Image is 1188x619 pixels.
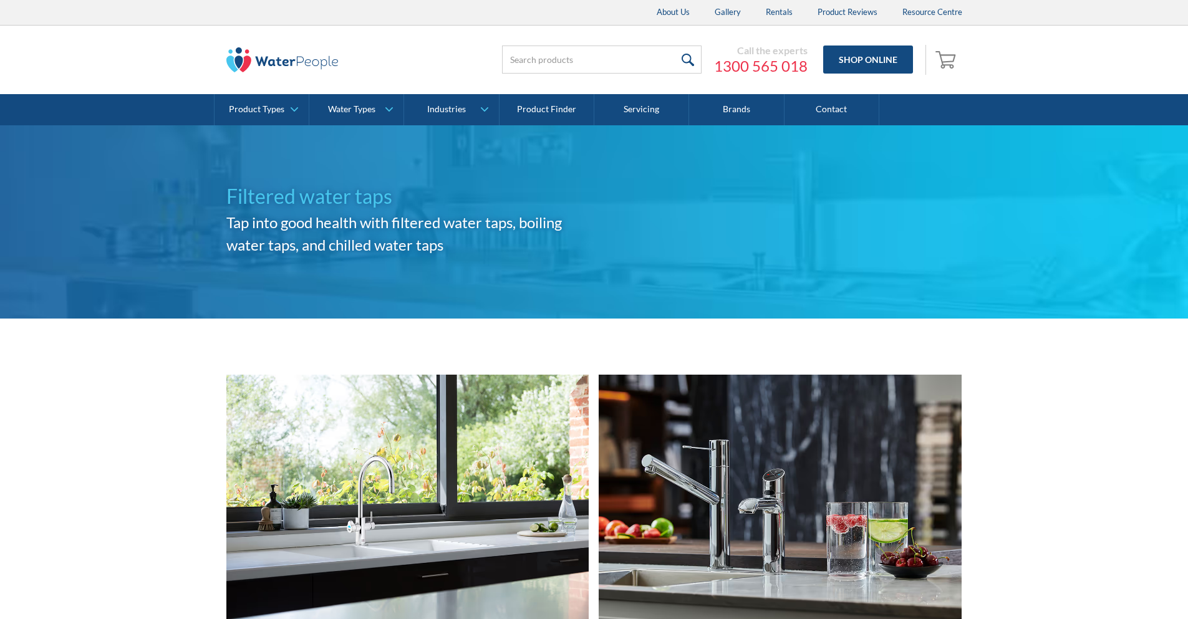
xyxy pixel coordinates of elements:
[689,94,784,125] a: Brands
[932,45,962,75] a: Open cart
[935,49,959,69] img: shopping cart
[714,57,808,75] a: 1300 565 018
[785,94,879,125] a: Contact
[500,94,594,125] a: Product Finder
[714,44,808,57] div: Call the experts
[226,181,594,211] h1: Filtered water taps
[328,104,375,115] div: Water Types
[226,211,594,256] h2: Tap into good health with filtered water taps, boiling water taps, and chilled water taps
[594,94,689,125] a: Servicing
[823,46,913,74] a: Shop Online
[502,46,702,74] input: Search products
[309,94,403,125] a: Water Types
[226,47,339,72] img: The Water People
[229,104,284,115] div: Product Types
[427,104,466,115] div: Industries
[404,94,498,125] a: Industries
[215,94,309,125] a: Product Types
